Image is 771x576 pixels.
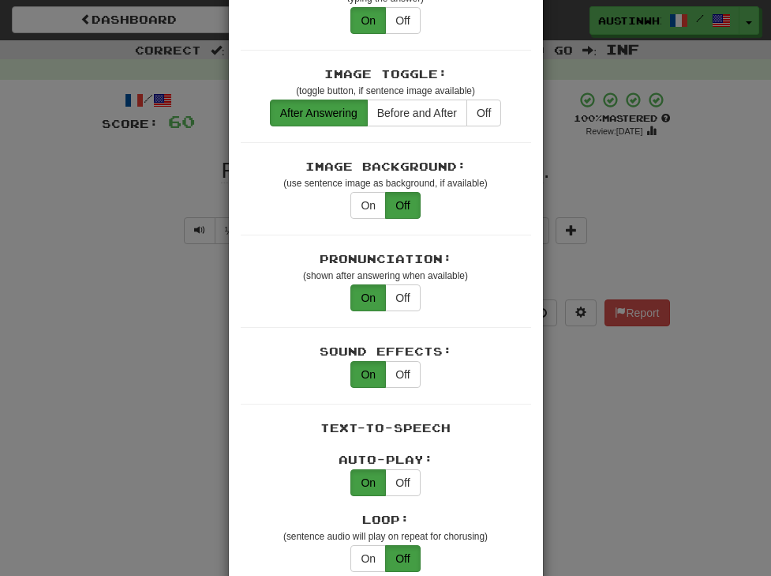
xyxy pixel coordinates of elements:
[350,361,386,388] button: On
[241,159,531,175] div: Image Background:
[241,512,531,528] div: Loop:
[385,284,420,311] button: Off
[367,100,467,126] button: Before and After
[466,100,501,126] button: Off
[270,100,502,126] div: translations
[270,100,368,126] button: After Answering
[241,452,531,468] div: Auto-Play:
[241,344,531,360] div: Sound Effects:
[385,545,420,572] button: Off
[350,284,386,311] button: On
[385,7,420,34] button: Off
[350,192,386,219] button: On
[241,251,531,267] div: Pronunciation:
[350,192,420,219] div: translations
[283,178,487,189] small: (use sentence image as background, if available)
[350,469,420,496] div: Text-to-speech auto-play
[350,469,386,496] button: On
[350,545,386,572] button: On
[241,66,531,82] div: Image Toggle:
[385,361,420,388] button: Off
[385,192,420,219] button: Off
[303,270,468,281] small: (shown after answering when available)
[296,85,475,96] small: (toggle button, if sentence image available)
[350,545,420,572] div: Text-to-speech looping
[385,469,420,496] button: Off
[283,531,488,542] small: (sentence audio will play on repeat for chorusing)
[241,420,531,436] div: Text-to-Speech
[350,7,386,34] button: On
